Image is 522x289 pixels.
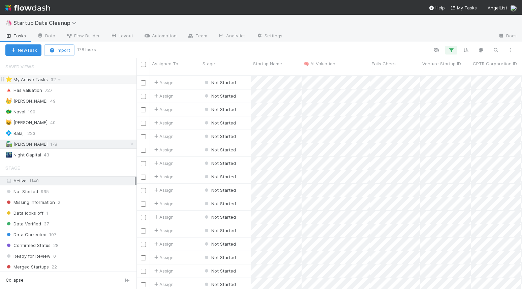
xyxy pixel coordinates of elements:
[141,121,146,126] input: Toggle Row Selected
[153,146,174,153] span: Assign
[203,147,236,152] span: Not Started
[203,160,236,166] span: Not Started
[141,175,146,180] input: Toggle Row Selected
[450,4,477,11] a: My Tasks
[5,263,49,271] span: Merged Startups
[253,60,282,67] span: Startup Name
[141,282,146,287] input: Toggle Row Selected
[141,228,146,233] input: Toggle Row Selected
[52,263,57,271] span: 22
[5,161,20,175] span: Stage
[203,93,236,99] div: Not Started
[5,118,48,127] div: [PERSON_NAME]
[46,209,48,217] span: 1
[141,202,146,207] input: Toggle Row Selected
[139,31,182,42] a: Automation
[5,177,135,185] div: Active
[213,31,251,42] a: Analytics
[5,76,12,82] span: ⭐
[153,241,174,247] div: Assign
[429,4,445,11] div: Help
[61,31,105,42] a: Flow Builder
[5,32,26,39] span: Tasks
[153,254,174,261] div: Assign
[203,228,236,233] span: Not Started
[450,5,477,10] span: My Tasks
[153,227,174,234] span: Assign
[141,94,146,99] input: Toggle Row Selected
[141,62,146,67] input: Toggle All Rows Selected
[203,267,236,274] div: Not Started
[5,220,41,228] span: Data Verified
[5,2,50,13] img: logo-inverted-e16ddd16eac7371096b0.svg
[5,130,12,136] span: 💠
[203,106,236,113] div: Not Started
[5,98,12,104] span: 👑
[27,129,42,138] span: 223
[32,31,61,42] a: Data
[66,32,100,39] span: Flow Builder
[510,5,517,11] img: avatar_01e2500d-3195-4c29-b276-1cde86660094.png
[51,75,63,84] span: 32
[5,140,48,148] div: [PERSON_NAME]
[141,80,146,85] input: Toggle Row Selected
[44,151,56,159] span: 43
[5,97,48,105] div: [PERSON_NAME]
[153,119,174,126] span: Assign
[153,133,174,140] span: Assign
[53,241,59,250] span: 28
[5,230,47,239] span: Data Corrected
[153,173,174,180] span: Assign
[141,188,146,193] input: Toggle Row Selected
[153,267,174,274] div: Assign
[105,31,139,42] a: Layout
[50,118,62,127] span: 40
[203,241,236,247] span: Not Started
[5,252,51,260] span: Ready for Review
[251,31,288,42] a: Settings
[203,134,236,139] span: Not Started
[203,133,236,140] div: Not Started
[153,160,174,167] span: Assign
[422,60,461,67] span: Venture Startup ID
[153,187,174,193] span: Assign
[203,173,236,180] div: Not Started
[203,214,236,220] span: Not Started
[153,79,174,86] span: Assign
[141,134,146,139] input: Toggle Row Selected
[141,107,146,112] input: Toggle Row Selected
[203,160,236,167] div: Not Started
[5,141,12,147] span: 🛣️
[203,254,236,261] div: Not Started
[304,60,335,67] span: 🧠 AI Valuation
[5,119,12,125] span: 😸
[28,108,42,116] span: 190
[141,215,146,220] input: Toggle Row Selected
[203,241,236,247] div: Not Started
[153,281,174,288] span: Assign
[77,47,96,53] small: 178 tasks
[203,227,236,234] div: Not Started
[50,140,64,148] span: 178
[44,44,74,56] button: Import
[50,97,62,105] span: 49
[29,178,39,183] span: 1140
[153,200,174,207] div: Assign
[5,87,12,93] span: 🔺
[5,75,48,84] div: My Active Tasks
[141,255,146,260] input: Toggle Row Selected
[53,252,56,260] span: 0
[153,106,174,113] span: Assign
[5,209,43,217] span: Data looks off
[44,220,49,228] span: 37
[203,200,236,207] div: Not Started
[41,187,49,196] span: 965
[203,119,236,126] div: Not Started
